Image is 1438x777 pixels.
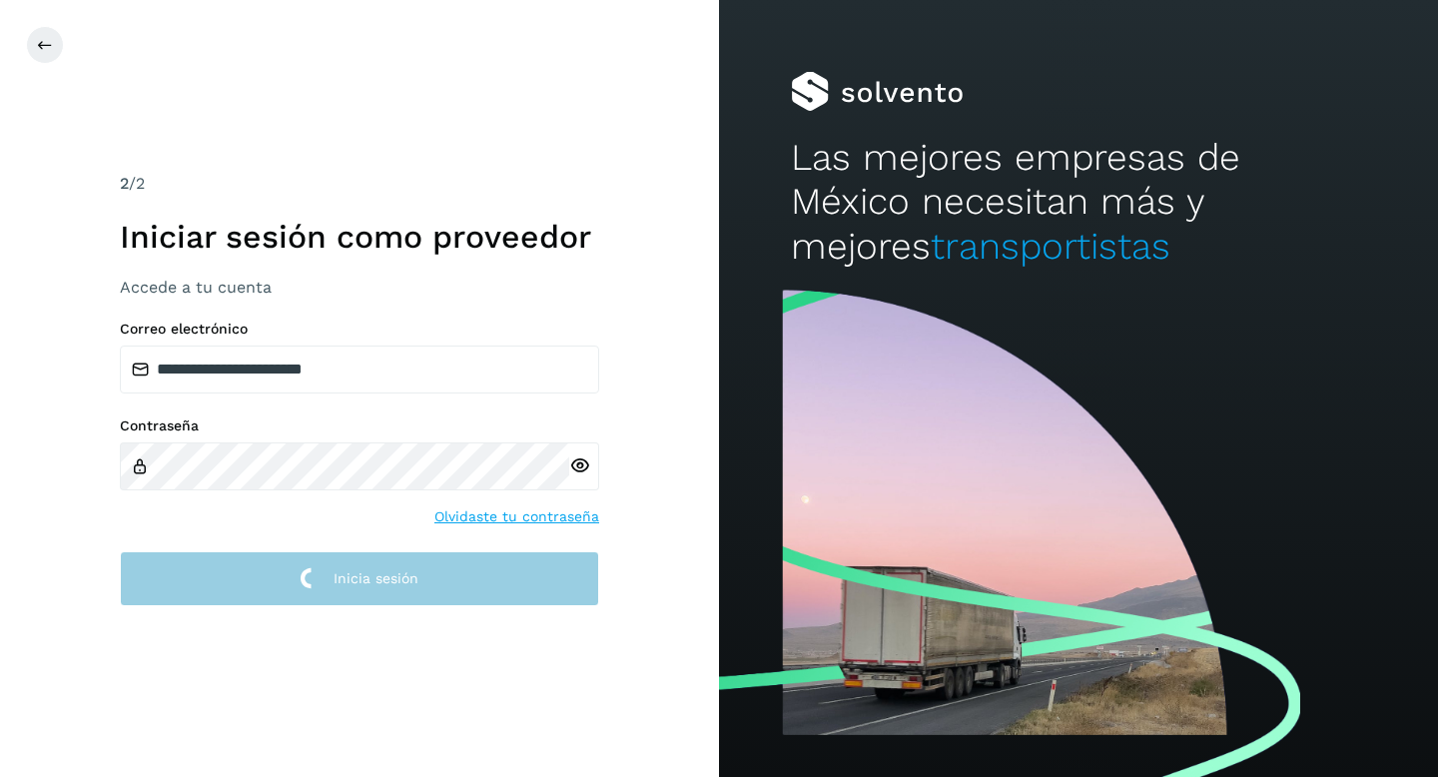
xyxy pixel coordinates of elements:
[791,136,1366,269] h2: Las mejores empresas de México necesitan más y mejores
[120,172,599,196] div: /2
[931,225,1170,268] span: transportistas
[120,278,599,297] h3: Accede a tu cuenta
[120,417,599,434] label: Contraseña
[120,321,599,338] label: Correo electrónico
[120,174,129,193] span: 2
[120,551,599,606] button: Inicia sesión
[334,571,418,585] span: Inicia sesión
[434,506,599,527] a: Olvidaste tu contraseña
[120,218,599,256] h1: Iniciar sesión como proveedor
